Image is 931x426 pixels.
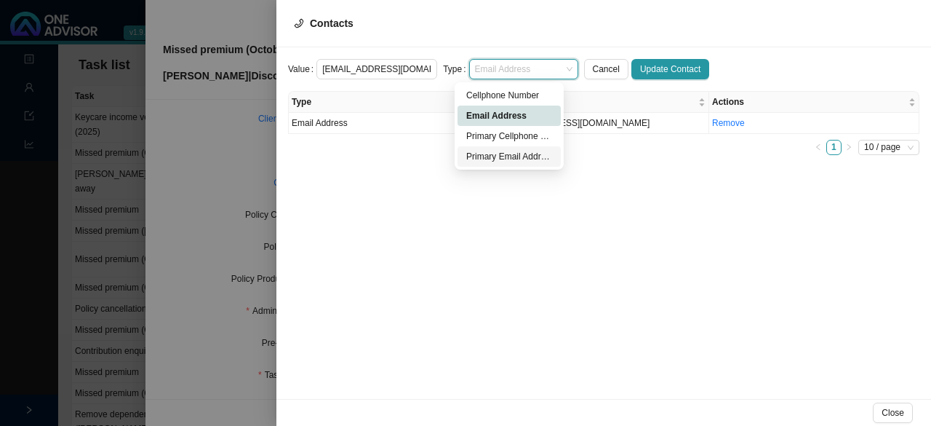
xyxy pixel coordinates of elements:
[584,59,628,79] button: Cancel
[873,403,913,423] button: Close
[499,113,709,134] td: [EMAIL_ADDRESS][DOMAIN_NAME]
[811,140,826,155] li: Previous Page
[845,143,852,151] span: right
[811,140,826,155] button: left
[712,95,906,109] span: Actions
[826,140,842,155] li: 1
[842,140,857,155] li: Next Page
[443,59,468,79] label: Type
[827,141,841,154] a: 1
[631,59,709,79] button: Update Contact
[499,92,709,113] th: Value
[288,59,316,79] label: Value
[640,62,700,76] span: Update Contact
[466,129,552,143] div: Primary Cellphone Number
[457,126,561,146] div: Primary Cellphone Number
[310,17,353,29] span: Contacts
[709,92,919,113] th: Actions
[292,95,485,109] span: Type
[457,106,561,126] div: Email Address
[864,141,914,154] span: 10 / page
[815,143,822,151] span: left
[466,109,552,123] div: Email Address
[502,95,695,109] span: Value
[712,118,745,128] a: Remove
[475,60,572,79] span: Email Address
[457,146,561,167] div: Primary Email Address
[466,149,552,164] div: Primary Email Address
[289,92,499,113] th: Type
[842,140,857,155] button: right
[292,118,348,128] span: Email Address
[457,85,561,106] div: Cellphone Number
[466,88,552,103] div: Cellphone Number
[593,62,620,76] span: Cancel
[858,140,919,155] div: Page Size
[294,18,304,28] span: phone
[882,406,904,420] span: Close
